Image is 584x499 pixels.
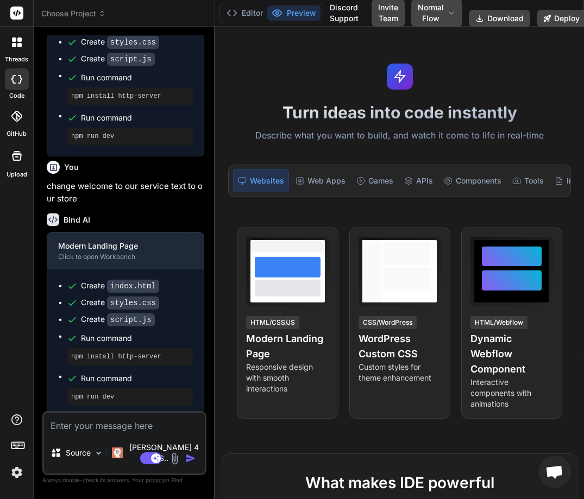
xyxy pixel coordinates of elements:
[107,53,155,66] code: script.js
[81,333,193,344] span: Run command
[246,331,329,362] h4: Modern Landing Page
[47,180,204,205] p: change welcome to our service text to our store
[81,373,193,384] span: Run command
[418,2,444,24] span: Normal Flow
[81,72,193,83] span: Run command
[233,169,289,192] div: Websites
[107,36,159,49] code: styles.css
[146,477,165,483] span: privacy
[81,280,159,292] div: Create
[246,316,299,329] div: HTML/CSS/JS
[94,449,103,458] img: Pick Models
[352,169,398,192] div: Games
[400,169,437,192] div: APIs
[58,241,175,251] div: Modern Landing Page
[439,169,506,192] div: Components
[7,170,27,179] label: Upload
[185,453,196,464] img: icon
[81,297,159,308] div: Create
[222,5,267,21] button: Editor
[538,456,571,488] div: Open chat
[470,316,528,329] div: HTML/Webflow
[222,103,577,122] h1: Turn ideas into code instantly
[71,352,189,361] pre: npm install http-server
[81,112,193,123] span: Run command
[470,377,553,409] p: Interactive components with animations
[107,313,155,326] code: script.js
[81,314,155,325] div: Create
[222,129,577,143] p: Describe what you want to build, and watch it come to life in real-time
[508,169,548,192] div: Tools
[267,5,321,21] button: Preview
[64,162,79,173] h6: You
[470,331,553,377] h4: Dynamic Webflow Component
[71,92,189,100] pre: npm install http-server
[47,233,186,269] button: Modern Landing PageClick to open Workbench
[240,471,560,494] h2: What makes IDE powerful
[58,252,175,261] div: Click to open Workbench
[81,53,155,65] div: Create
[5,55,28,64] label: threads
[127,442,200,464] p: [PERSON_NAME] 4 S..
[291,169,350,192] div: Web Apps
[64,214,90,225] h6: Bind AI
[8,463,26,482] img: settings
[112,447,123,458] img: Claude 4 Sonnet
[246,362,329,394] p: Responsive design with smooth interactions
[359,316,417,329] div: CSS/WordPress
[359,362,441,383] p: Custom styles for theme enhancement
[107,296,159,309] code: styles.css
[42,475,206,485] p: Always double-check its answers. Your in Bind
[81,36,159,48] div: Create
[9,91,24,100] label: code
[7,129,27,138] label: GitHub
[71,132,189,141] pre: npm run dev
[66,447,91,458] p: Source
[469,10,530,27] button: Download
[359,331,441,362] h4: WordPress Custom CSS
[168,452,181,465] img: attachment
[41,8,106,19] span: Choose Project
[71,393,189,401] pre: npm run dev
[107,280,159,293] code: index.html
